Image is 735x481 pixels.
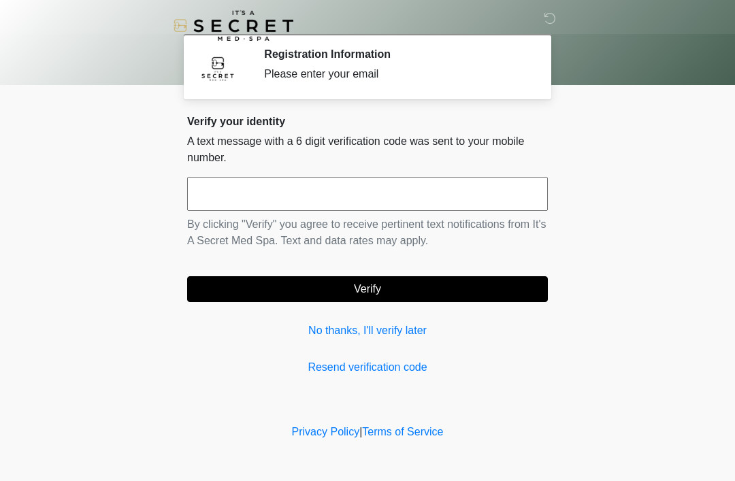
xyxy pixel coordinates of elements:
[187,115,548,128] h2: Verify your identity
[187,276,548,302] button: Verify
[359,426,362,437] a: |
[292,426,360,437] a: Privacy Policy
[187,359,548,376] a: Resend verification code
[187,133,548,166] p: A text message with a 6 digit verification code was sent to your mobile number.
[197,48,238,88] img: Agent Avatar
[187,322,548,339] a: No thanks, I'll verify later
[362,426,443,437] a: Terms of Service
[174,10,293,41] img: It's A Secret Med Spa Logo
[187,216,548,249] p: By clicking "Verify" you agree to receive pertinent text notifications from It's A Secret Med Spa...
[264,66,527,82] div: Please enter your email
[264,48,527,61] h2: Registration Information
